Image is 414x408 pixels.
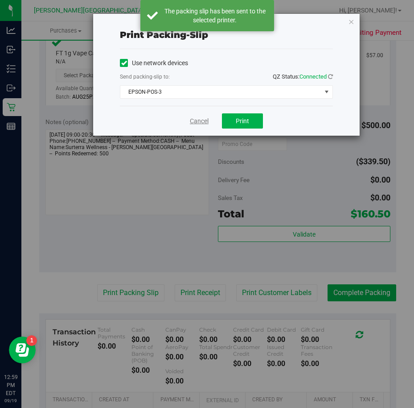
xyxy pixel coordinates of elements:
span: Connected [299,73,327,80]
span: Print packing-slip [120,29,208,40]
div: The packing slip has been sent to the selected printer. [163,7,267,25]
span: EPSON-POS-3 [120,86,321,98]
span: QZ Status: [273,73,333,80]
span: select [321,86,332,98]
iframe: Resource center [9,337,36,363]
iframe: Resource center unread badge [26,335,37,346]
label: Use network devices [120,58,188,68]
a: Cancel [190,117,209,126]
button: Print [222,113,263,129]
span: Print [236,117,249,125]
label: Send packing-slip to: [120,73,170,81]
